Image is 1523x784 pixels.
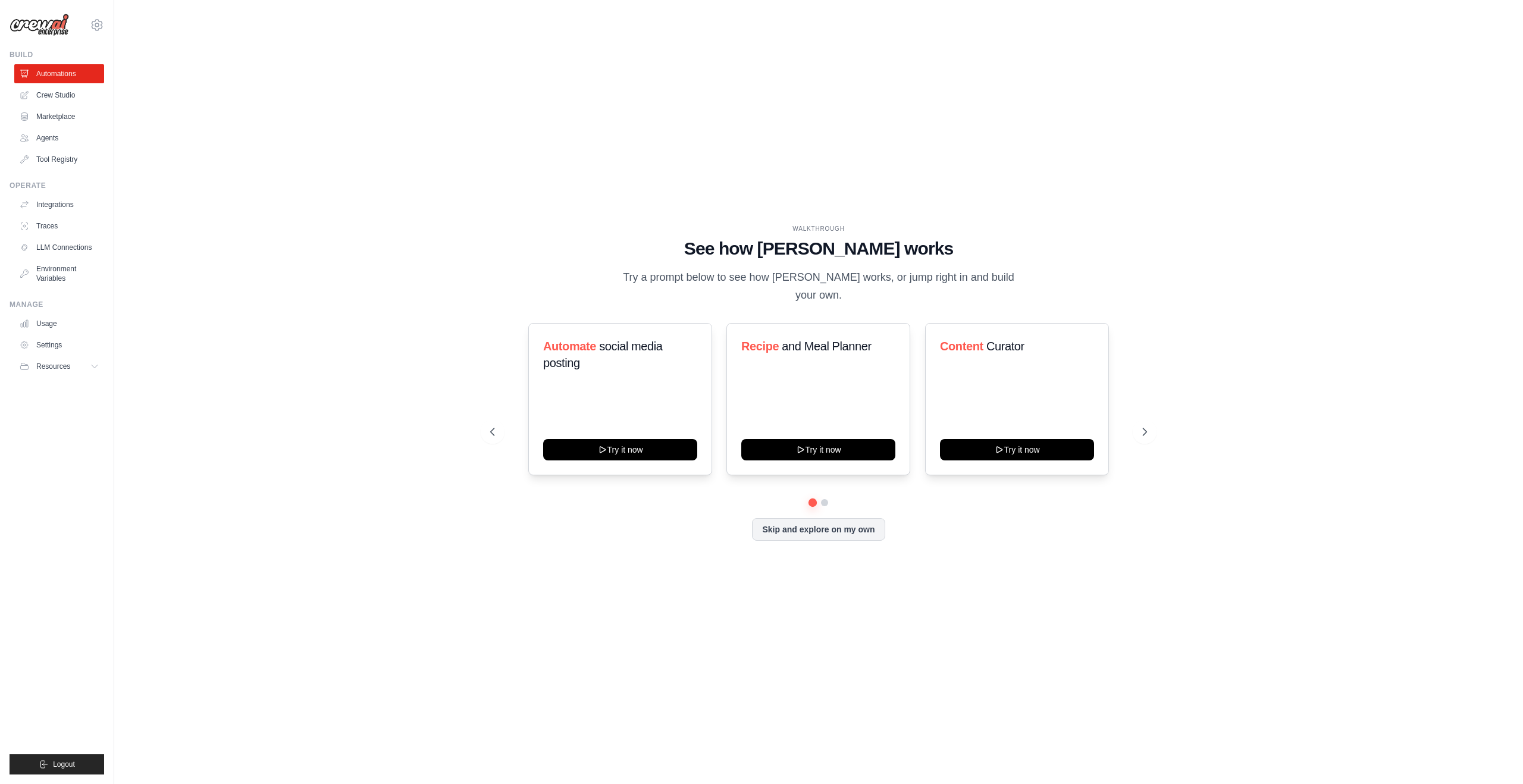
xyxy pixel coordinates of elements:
span: Recipe [741,340,779,353]
h1: See how [PERSON_NAME] works [490,238,1147,259]
div: Manage [10,300,104,309]
button: Resources [14,357,104,376]
span: social media posting [543,340,663,369]
a: Crew Studio [14,86,104,105]
button: Try it now [741,439,895,460]
a: LLM Connections [14,238,104,257]
span: Resources [36,362,70,371]
div: Operate [10,181,104,190]
p: Try a prompt below to see how [PERSON_NAME] works, or jump right in and build your own. [619,269,1019,304]
a: Integrations [14,195,104,214]
a: Usage [14,314,104,333]
a: Traces [14,217,104,236]
a: Tool Registry [14,150,104,169]
div: WALKTHROUGH [490,224,1147,233]
button: Try it now [543,439,697,460]
button: Logout [10,754,104,774]
div: Build [10,50,104,59]
button: Skip and explore on my own [752,518,885,541]
a: Environment Variables [14,259,104,288]
a: Marketplace [14,107,104,126]
span: Logout [53,760,75,769]
a: Automations [14,64,104,83]
a: Settings [14,335,104,355]
span: Content [940,340,983,353]
span: Automate [543,340,596,353]
img: Logo [10,14,69,36]
button: Try it now [940,439,1094,460]
span: and Meal Planner [782,340,872,353]
a: Agents [14,128,104,148]
span: Curator [986,340,1024,353]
